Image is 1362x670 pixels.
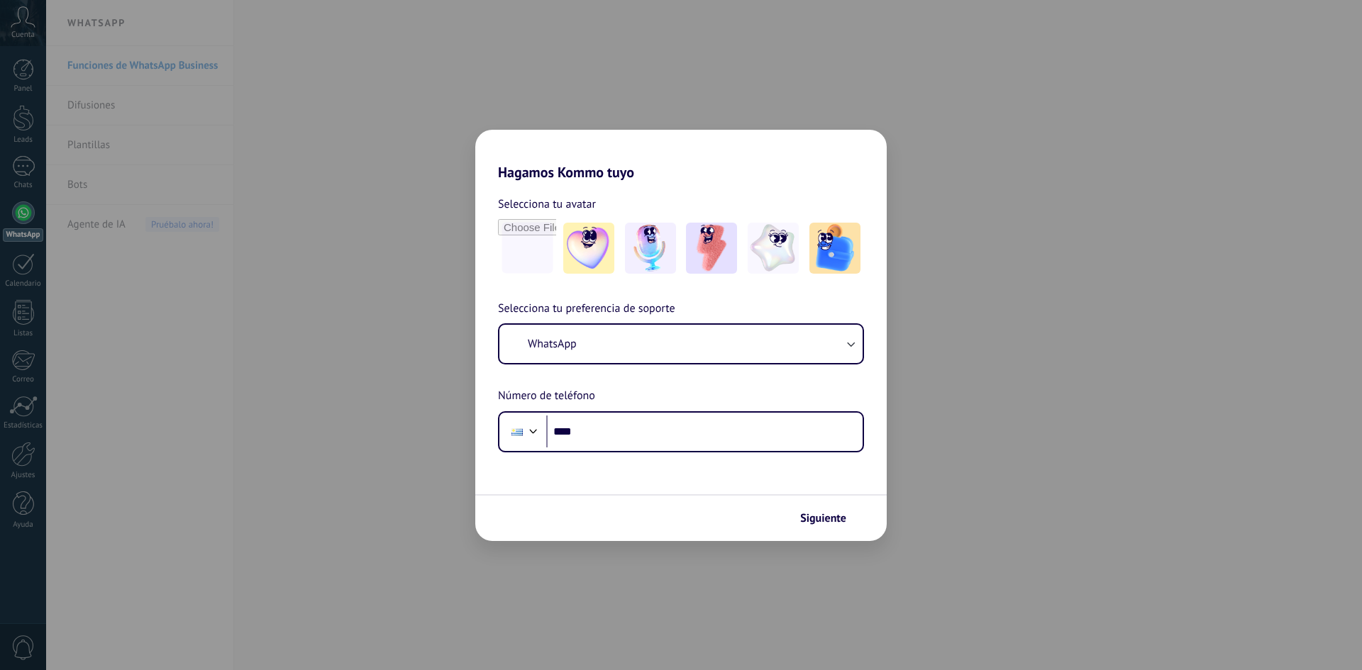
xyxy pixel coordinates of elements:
span: WhatsApp [528,337,577,351]
span: Siguiente [800,513,846,523]
img: -5.jpeg [809,223,860,274]
span: Selecciona tu preferencia de soporte [498,300,675,318]
div: Uruguay: + 598 [504,417,531,447]
span: Selecciona tu avatar [498,195,596,213]
img: -4.jpeg [748,223,799,274]
img: -1.jpeg [563,223,614,274]
h2: Hagamos Kommo tuyo [475,130,887,181]
img: -3.jpeg [686,223,737,274]
button: WhatsApp [499,325,863,363]
span: Número de teléfono [498,387,595,406]
img: -2.jpeg [625,223,676,274]
button: Siguiente [794,506,865,530]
